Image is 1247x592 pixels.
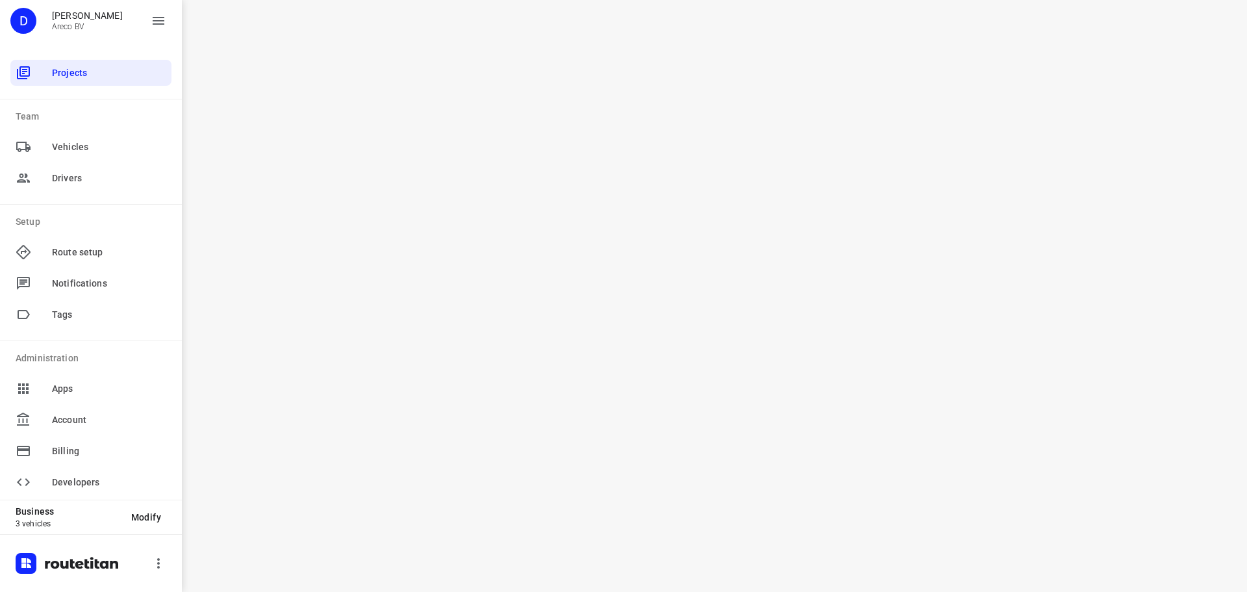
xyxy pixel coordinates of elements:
[121,506,171,529] button: Modify
[52,444,166,458] span: Billing
[52,308,166,322] span: Tags
[131,512,161,522] span: Modify
[52,246,166,259] span: Route setup
[52,66,166,80] span: Projects
[16,519,121,528] p: 3 vehicles
[10,469,171,495] div: Developers
[10,270,171,296] div: Notifications
[52,172,166,185] span: Drivers
[10,134,171,160] div: Vehicles
[52,413,166,427] span: Account
[16,506,121,517] p: Business
[16,352,171,365] p: Administration
[10,165,171,191] div: Drivers
[52,22,123,31] p: Areco BV
[10,376,171,402] div: Apps
[10,302,171,328] div: Tags
[10,438,171,464] div: Billing
[52,476,166,489] span: Developers
[52,277,166,290] span: Notifications
[52,140,166,154] span: Vehicles
[16,215,171,229] p: Setup
[52,10,123,21] p: Didier Evrard
[10,60,171,86] div: Projects
[52,382,166,396] span: Apps
[10,407,171,433] div: Account
[10,239,171,265] div: Route setup
[10,8,36,34] div: D
[16,110,171,123] p: Team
